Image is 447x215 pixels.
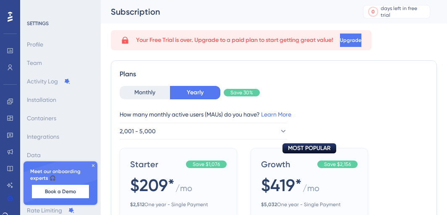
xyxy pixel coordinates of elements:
[45,188,76,195] span: Book a Demo
[120,126,156,136] span: 2,001 - 5,000
[261,174,302,197] span: $419*
[340,37,361,44] span: Upgrade
[120,109,428,119] div: How many monthly active users (MAUs) do you have?
[230,89,253,96] span: Save 30%
[27,74,71,89] button: Activity Log
[27,37,43,52] button: Profile
[261,111,291,118] a: Learn More
[130,202,144,207] b: $ 2,512
[193,161,220,168] span: Save $1,076
[130,158,183,170] span: Starter
[130,201,227,208] span: One year - Single Payment
[27,129,59,144] button: Integrations
[111,6,342,18] div: Subscription
[27,55,42,70] button: Team
[27,111,56,126] button: Containers
[120,123,288,140] button: 2,001 - 5,000
[175,182,192,198] span: / mo
[261,202,277,207] b: $ 5,032
[282,143,336,153] div: MOST POPULAR
[120,69,428,79] div: Plans
[303,182,319,198] span: / mo
[261,201,358,208] span: One year - Single Payment
[30,168,91,181] span: Meet our onboarding experts 🎧
[261,158,314,170] span: Growth
[381,5,427,18] div: days left in free trial
[27,148,41,163] button: Data
[136,35,333,45] span: Your Free Trial is over. Upgrade to a paid plan to start getting great value!
[340,34,361,47] button: Upgrade
[120,86,170,99] button: Monthly
[27,92,56,107] button: Installation
[32,185,89,198] button: Book a Demo
[130,174,175,197] span: $209*
[324,161,351,168] span: Save $2,156
[27,20,95,27] div: SETTINGS
[371,8,375,15] div: 0
[170,86,220,99] button: Yearly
